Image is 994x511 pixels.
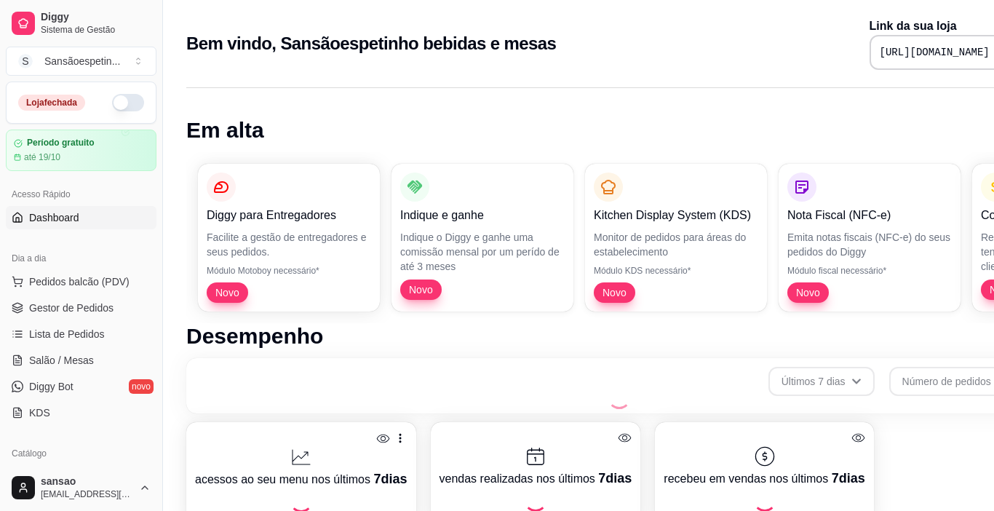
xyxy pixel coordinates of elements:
div: Loja fechada [18,95,85,111]
pre: [URL][DOMAIN_NAME] [880,45,990,60]
a: Lista de Pedidos [6,322,156,346]
p: Módulo fiscal necessário* [787,265,952,277]
a: Salão / Mesas [6,349,156,372]
span: Lista de Pedidos [29,327,105,341]
span: S [18,54,33,68]
span: [EMAIL_ADDRESS][DOMAIN_NAME] [41,488,133,500]
a: DiggySistema de Gestão [6,6,156,41]
a: KDS [6,401,156,424]
div: Loading [608,386,631,409]
span: Dashboard [29,210,79,225]
p: Indique o Diggy e ganhe uma comissão mensal por um perído de até 3 meses [400,230,565,274]
p: Indique e ganhe [400,207,565,224]
span: Novo [210,285,245,300]
div: Acesso Rápido [6,183,156,206]
p: Facilite a gestão de entregadores e seus pedidos. [207,230,371,259]
p: vendas realizadas nos últimos [440,468,632,488]
span: 7 dias [373,472,407,486]
button: Pedidos balcão (PDV) [6,270,156,293]
article: Período gratuito [27,138,95,148]
button: Alterar Status [112,94,144,111]
button: Diggy para EntregadoresFacilite a gestão de entregadores e seus pedidos.Módulo Motoboy necessário... [198,164,380,312]
a: Gestor de Pedidos [6,296,156,320]
p: Módulo Motoboy necessário* [207,265,371,277]
button: Kitchen Display System (KDS)Monitor de pedidos para áreas do estabelecimentoMódulo KDS necessário... [585,164,767,312]
div: Catálogo [6,442,156,465]
span: Novo [597,285,632,300]
span: Pedidos balcão (PDV) [29,274,130,289]
article: até 19/10 [24,151,60,163]
button: sansao[EMAIL_ADDRESS][DOMAIN_NAME] [6,470,156,505]
a: Diggy Botnovo [6,375,156,398]
button: Nota Fiscal (NFC-e)Emita notas fiscais (NFC-e) do seus pedidos do DiggyMódulo fiscal necessário*Novo [779,164,961,312]
p: Diggy para Entregadores [207,207,371,224]
a: Período gratuitoaté 19/10 [6,130,156,171]
span: 7 dias [598,471,632,486]
span: Diggy Bot [29,379,73,394]
p: Módulo KDS necessário* [594,265,758,277]
p: recebeu em vendas nos últimos [664,468,864,488]
h2: Bem vindo, Sansãoespetinho bebidas e mesas [186,32,556,55]
a: Dashboard [6,206,156,229]
span: KDS [29,405,50,420]
span: sansao [41,475,133,488]
p: Nota Fiscal (NFC-e) [787,207,952,224]
button: Últimos 7 dias [768,367,875,396]
p: Kitchen Display System (KDS) [594,207,758,224]
span: Sistema de Gestão [41,24,151,36]
div: Dia a dia [6,247,156,270]
span: Diggy [41,11,151,24]
p: acessos ao seu menu nos últimos [195,469,407,489]
span: Gestor de Pedidos [29,301,114,315]
p: Monitor de pedidos para áreas do estabelecimento [594,230,758,259]
div: Sansãoespetin ... [44,54,120,68]
span: Salão / Mesas [29,353,94,368]
span: Novo [790,285,826,300]
button: Select a team [6,47,156,76]
p: Emita notas fiscais (NFC-e) do seus pedidos do Diggy [787,230,952,259]
button: Indique e ganheIndique o Diggy e ganhe uma comissão mensal por um perído de até 3 mesesNovo [391,164,573,312]
span: 7 dias [832,471,865,486]
span: Novo [403,282,439,297]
